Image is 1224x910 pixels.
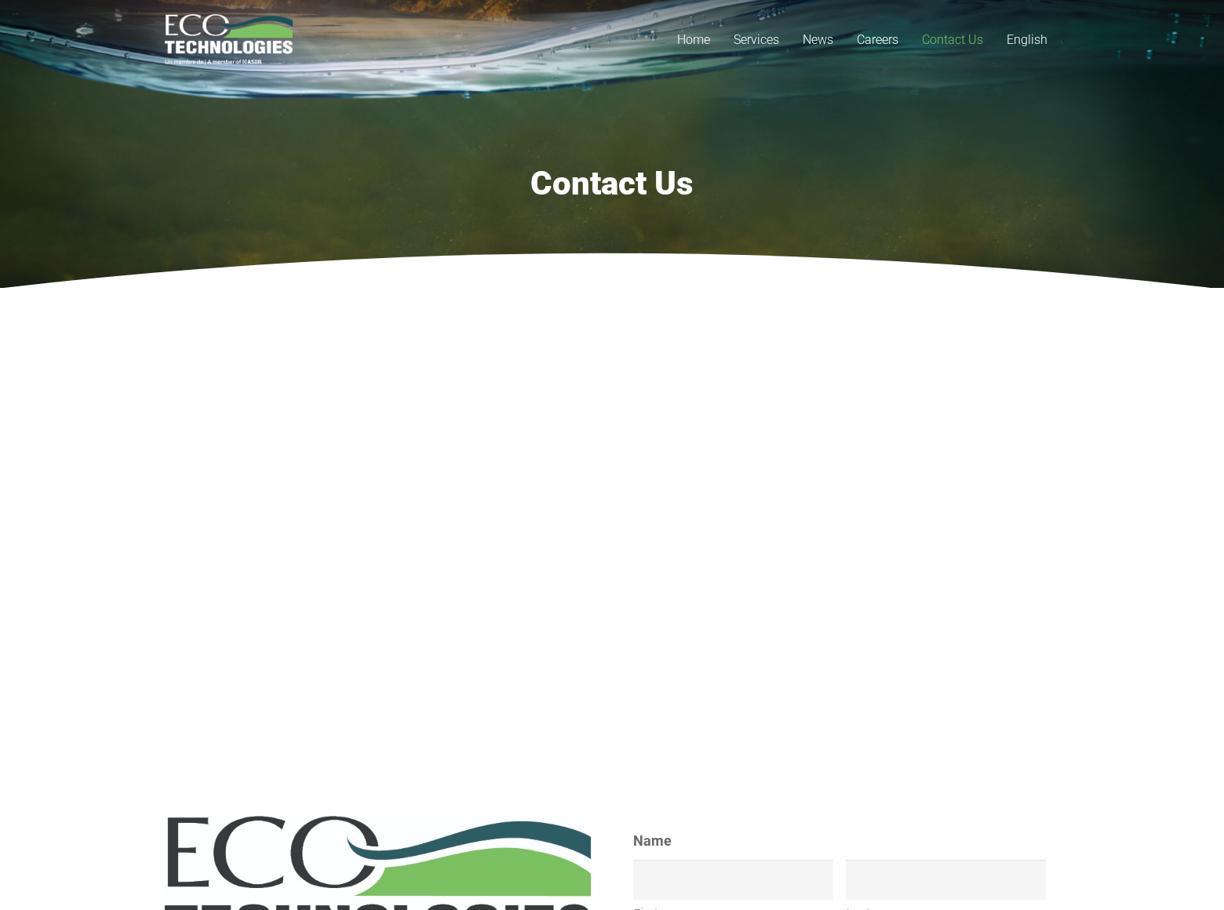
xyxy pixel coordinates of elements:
span: English [1007,32,1047,47]
a: logo_EcoTech_ASDR_RGB [165,14,293,65]
span: Home [677,32,710,47]
h1: Contact Us [165,164,1059,203]
span: Contact Us [922,32,983,47]
label: Name [633,832,672,850]
span: Careers [857,32,898,47]
span: News [803,32,833,47]
span: Services [734,32,779,47]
